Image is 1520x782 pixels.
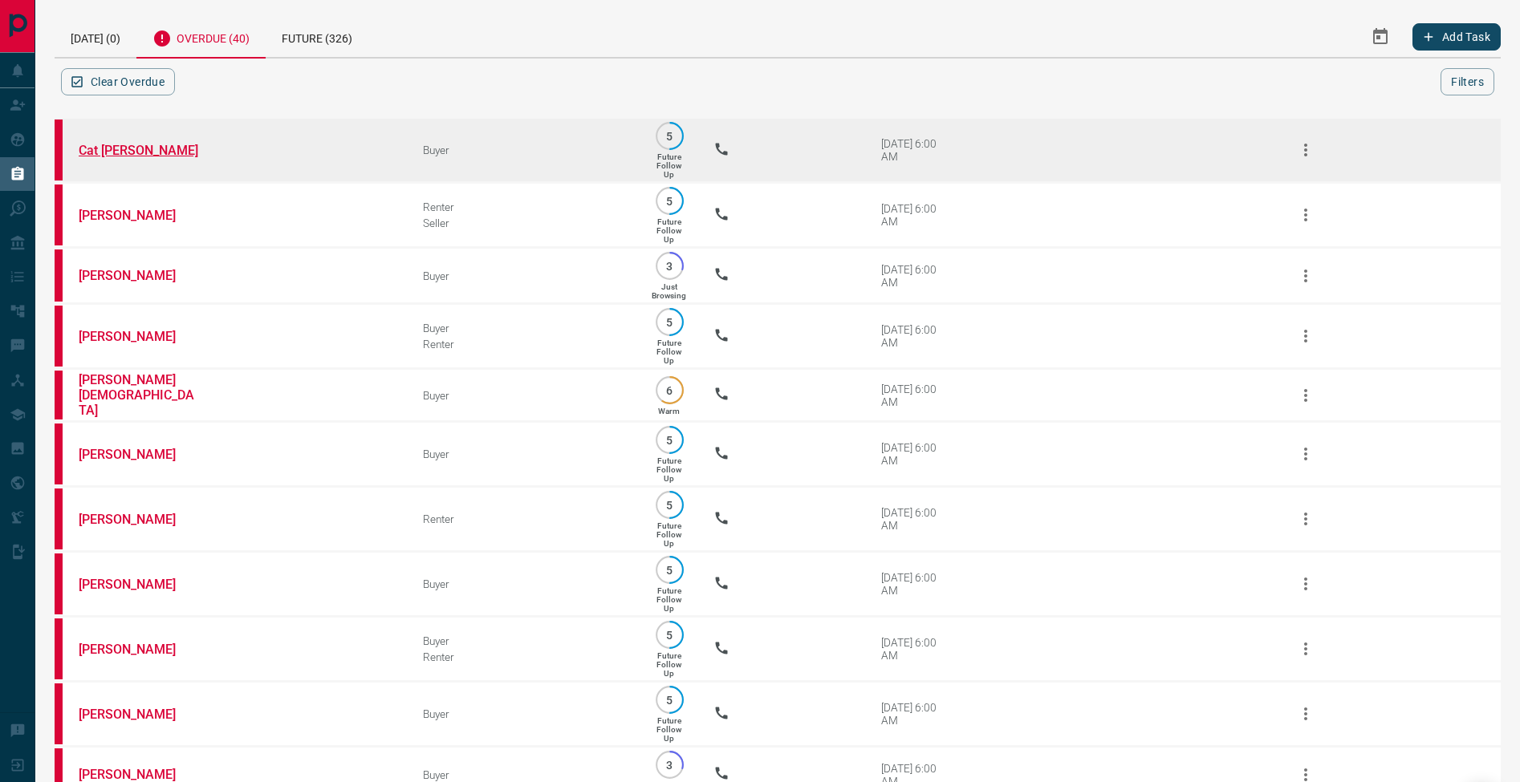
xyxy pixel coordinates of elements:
[423,707,625,720] div: Buyer
[423,338,625,350] div: Renter
[881,701,949,727] div: [DATE] 6:00 AM
[423,513,625,525] div: Renter
[664,316,676,328] p: 5
[664,629,676,641] p: 5
[664,564,676,576] p: 5
[656,651,681,678] p: Future Follow Up
[55,16,136,57] div: [DATE] (0)
[656,716,681,743] p: Future Follow Up
[55,488,63,549] div: property.ca
[79,143,199,158] a: Cat [PERSON_NAME]
[423,322,625,334] div: Buyer
[881,506,949,532] div: [DATE] 6:00 AM
[664,759,676,771] p: 3
[664,260,676,272] p: 3
[55,423,63,484] div: property.ca
[881,383,949,408] div: [DATE] 6:00 AM
[79,707,199,722] a: [PERSON_NAME]
[664,499,676,511] p: 5
[656,586,681,613] p: Future Follow Up
[423,389,625,402] div: Buyer
[881,636,949,662] div: [DATE] 6:00 AM
[79,208,199,223] a: [PERSON_NAME]
[55,249,63,302] div: property.ca
[664,130,676,142] p: 5
[1441,68,1494,95] button: Filters
[423,217,625,229] div: Seller
[79,447,199,462] a: [PERSON_NAME]
[881,441,949,467] div: [DATE] 6:00 AM
[656,521,681,548] p: Future Follow Up
[423,650,625,663] div: Renter
[881,571,949,597] div: [DATE] 6:00 AM
[55,120,63,180] div: property.ca
[55,306,63,367] div: property.ca
[136,16,266,59] div: Overdue (40)
[79,329,199,344] a: [PERSON_NAME]
[266,16,368,57] div: Future (326)
[652,282,686,300] p: Just Browsing
[55,618,63,679] div: property.ca
[664,434,676,446] p: 5
[881,323,949,349] div: [DATE] 6:00 AM
[55,371,63,419] div: property.ca
[664,384,676,396] p: 6
[658,407,680,415] p: Warm
[79,577,199,592] a: [PERSON_NAME]
[1412,23,1501,51] button: Add Task
[55,553,63,614] div: property.ca
[656,152,681,179] p: Future Follow Up
[423,768,625,781] div: Buyer
[664,694,676,706] p: 5
[881,263,949,289] div: [DATE] 6:00 AM
[656,338,681,365] p: Future Follow Up
[1361,18,1400,56] button: Select Date Range
[656,456,681,483] p: Future Follow Up
[61,68,175,95] button: Clear Overdue
[79,512,199,527] a: [PERSON_NAME]
[79,372,199,418] a: [PERSON_NAME][DEMOGRAPHIC_DATA]
[55,683,63,744] div: property.ca
[423,448,625,460] div: Buyer
[423,269,625,282] div: Buyer
[79,268,199,283] a: [PERSON_NAME]
[423,144,625,156] div: Buyer
[881,137,949,163] div: [DATE] 6:00 AM
[656,217,681,244] p: Future Follow Up
[423,577,625,590] div: Buyer
[423,634,625,647] div: Buyer
[79,642,199,657] a: [PERSON_NAME]
[423,201,625,213] div: Renter
[664,195,676,207] p: 5
[79,767,199,782] a: [PERSON_NAME]
[881,202,949,228] div: [DATE] 6:00 AM
[55,184,63,245] div: property.ca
